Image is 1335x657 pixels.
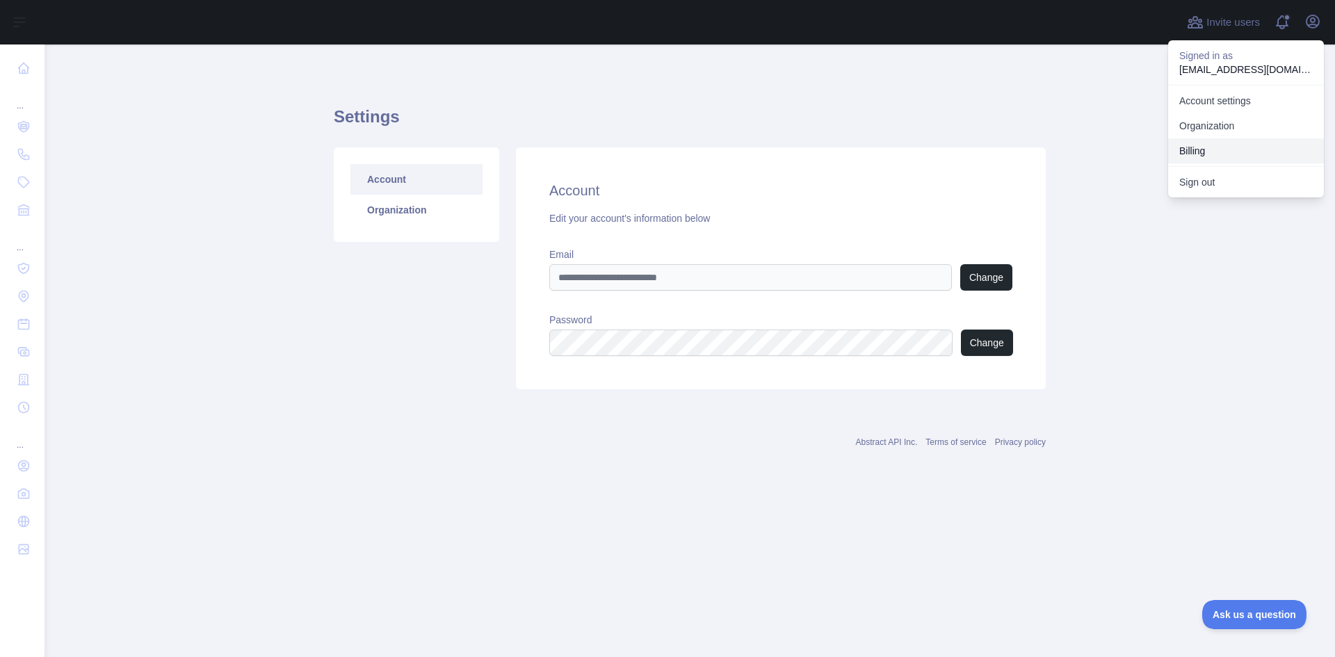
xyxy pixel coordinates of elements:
[1168,138,1324,163] button: Billing
[549,313,1012,327] label: Password
[1206,15,1260,31] span: Invite users
[960,264,1012,291] button: Change
[549,181,1012,200] h2: Account
[1179,63,1313,76] p: [EMAIL_ADDRESS][DOMAIN_NAME]
[11,423,33,451] div: ...
[11,83,33,111] div: ...
[334,106,1046,139] h1: Settings
[856,437,918,447] a: Abstract API Inc.
[961,330,1013,356] button: Change
[1168,170,1324,195] button: Sign out
[1168,113,1324,138] a: Organization
[1179,49,1313,63] p: Signed in as
[925,437,986,447] a: Terms of service
[549,211,1012,225] div: Edit your account's information below
[11,225,33,253] div: ...
[1168,88,1324,113] a: Account settings
[549,248,1012,261] label: Email
[1202,600,1307,629] iframe: Toggle Customer Support
[350,164,483,195] a: Account
[1184,11,1263,33] button: Invite users
[995,437,1046,447] a: Privacy policy
[350,195,483,225] a: Organization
